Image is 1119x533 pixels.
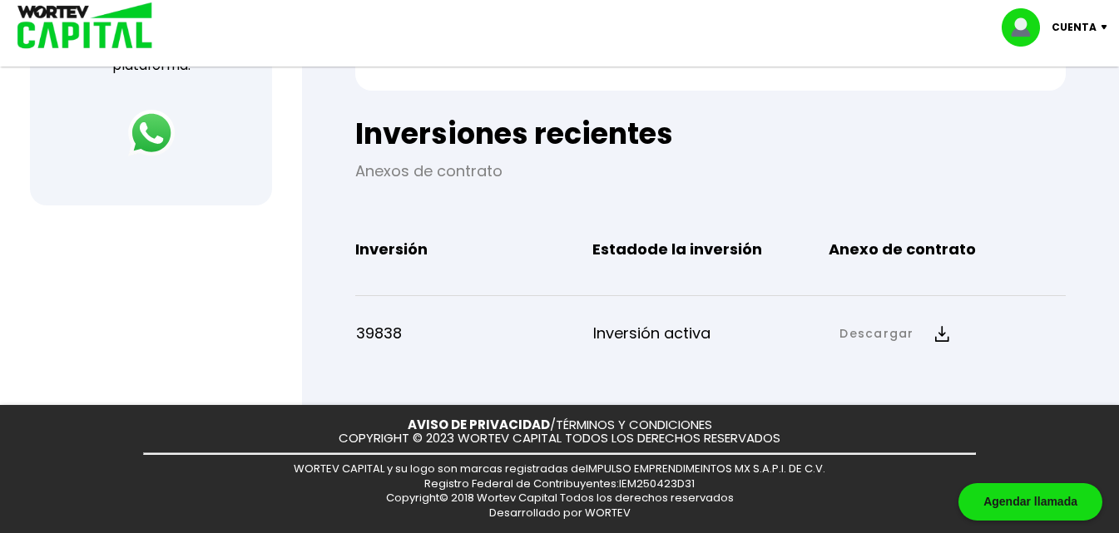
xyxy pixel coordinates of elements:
img: profile-image [1002,8,1052,47]
a: Anexos de contrato [355,160,503,181]
span: WORTEV CAPITAL y su logo son marcas registradas de IMPULSO EMPRENDIMEINTOS MX S.A.P.I. DE C.V. [294,461,825,476]
b: Inversión [355,237,428,262]
p: COPYRIGHT © 2023 WORTEV CAPITAL TODOS LOS DERECHOS RESERVADOS [339,432,780,446]
div: Agendar llamada [958,483,1102,521]
a: Descargar [839,325,914,343]
span: Registro Federal de Contribuyentes: IEM250423D31 [424,476,695,491]
b: Estado [592,237,762,262]
p: Cuenta [1052,15,1097,40]
img: logos_whatsapp-icon.242b2217.svg [128,110,175,156]
img: icon-down [1097,25,1119,30]
p: Inversión activa [593,321,829,346]
img: descarga [935,326,949,342]
span: Desarrollado por WORTEV [489,505,631,521]
p: 39838 [356,321,592,346]
b: Anexo de contrato [829,237,976,262]
p: / [408,418,712,432]
span: Copyright© 2018 Wortev Capital Todos los derechos reservados [386,490,734,506]
a: AVISO DE PRIVACIDAD [408,416,550,433]
h2: Inversiones recientes [355,117,1066,151]
button: Descargar [830,316,958,352]
b: de la inversión [647,239,762,259]
a: TÉRMINOS Y CONDICIONES [556,416,712,433]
